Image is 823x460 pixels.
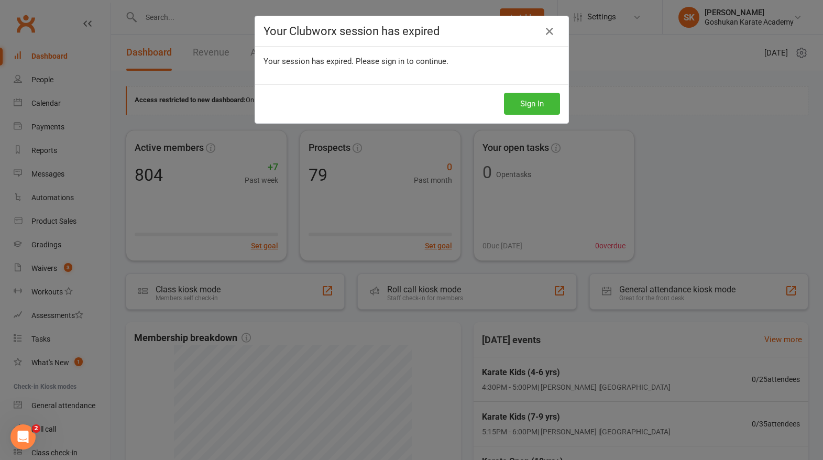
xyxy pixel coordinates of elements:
span: Your session has expired. Please sign in to continue. [264,57,448,66]
button: Sign In [504,93,560,115]
iframe: Intercom live chat [10,424,36,450]
h4: Your Clubworx session has expired [264,25,560,38]
a: Close [541,23,558,40]
span: 2 [32,424,40,433]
